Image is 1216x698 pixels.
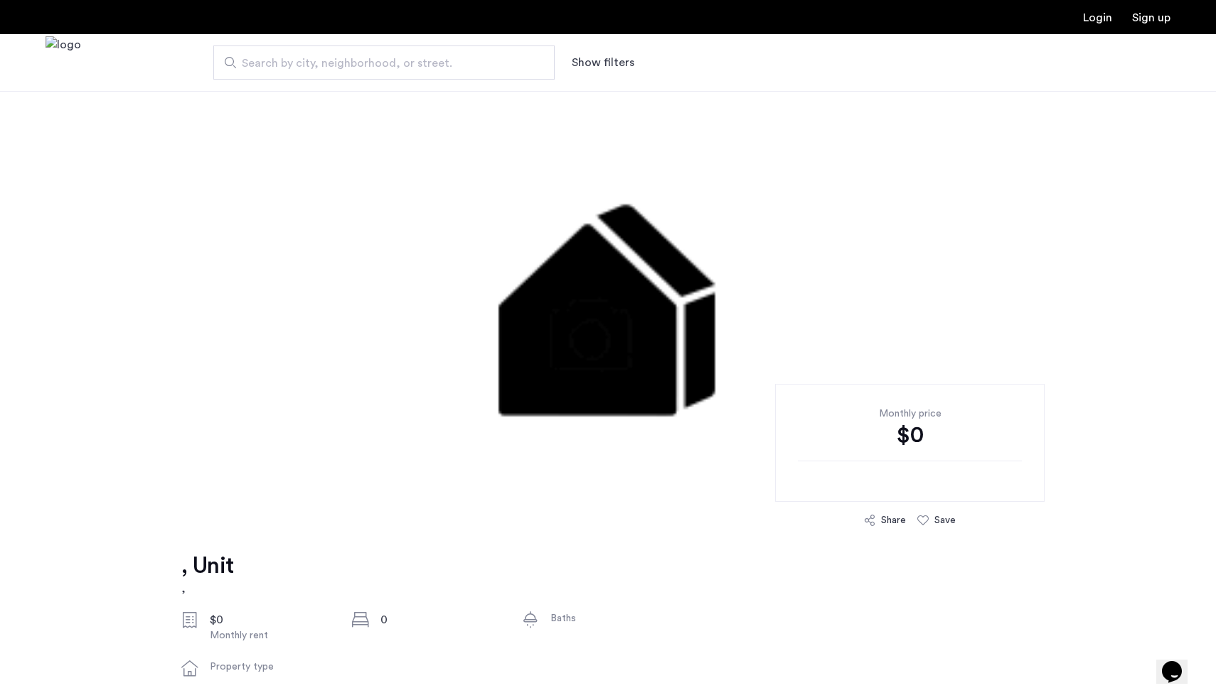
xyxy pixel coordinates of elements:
[46,36,81,90] img: logo
[798,407,1022,421] div: Monthly price
[210,628,329,643] div: Monthly rent
[213,45,555,80] input: Apartment Search
[550,611,670,625] div: Baths
[881,513,906,527] div: Share
[181,580,233,597] h2: ,
[798,421,1022,449] div: $0
[380,611,500,628] div: 0
[210,611,329,628] div: $0
[46,36,81,90] a: Cazamio Logo
[1132,12,1170,23] a: Registration
[242,55,515,72] span: Search by city, neighborhood, or street.
[572,54,634,71] button: Show or hide filters
[181,552,233,597] a: , Unit,
[210,660,329,674] div: Property type
[1083,12,1112,23] a: Login
[219,91,997,517] img: 2.gif
[181,552,233,580] h1: , Unit
[934,513,956,527] div: Save
[1156,641,1202,684] iframe: chat widget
